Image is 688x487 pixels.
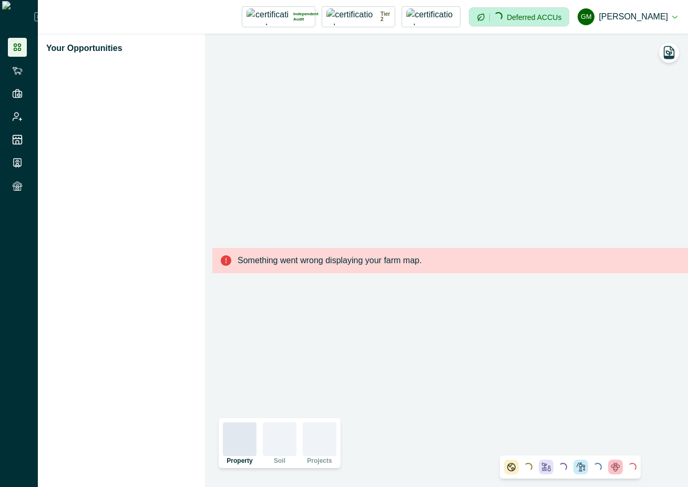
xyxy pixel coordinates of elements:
p: Property [227,458,252,464]
button: Gayathri Menakath[PERSON_NAME] [578,4,677,29]
button: certification logoIndependent Audit [242,6,315,27]
p: Your Opportunities [46,42,122,55]
img: Logo [2,1,34,33]
img: certification logo [326,8,376,25]
img: certification logo [247,8,289,25]
p: Tier 2 [381,12,391,22]
p: Independent Audit [293,12,319,22]
p: Projects [307,458,332,464]
p: Deferred ACCUs [507,13,561,21]
p: Soil [274,458,285,464]
img: certification logo [406,8,456,25]
div: Something went wrong displaying your farm map. [212,248,688,273]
